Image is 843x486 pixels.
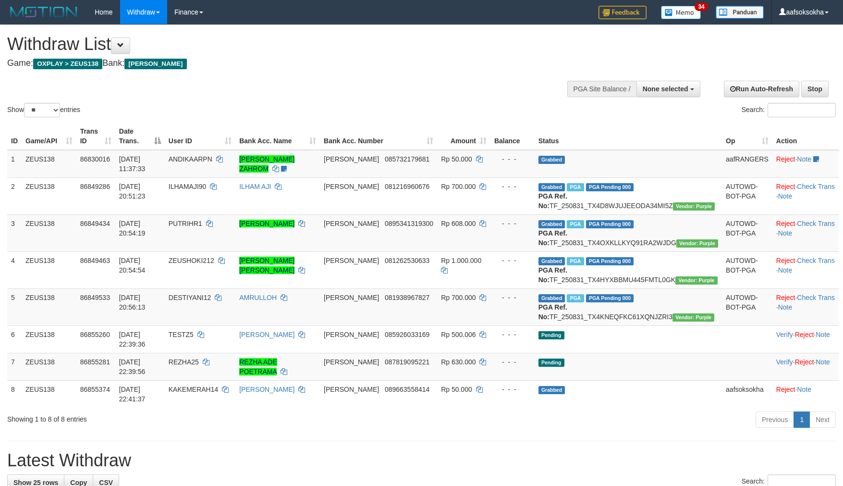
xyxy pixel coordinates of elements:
a: Reject [795,331,814,338]
td: 2 [7,177,22,214]
span: PUTRIHR1 [169,220,202,227]
label: Show entries [7,103,80,117]
td: AUTOWD-BOT-PGA [722,214,772,251]
span: [DATE] 22:39:56 [119,358,146,375]
td: TF_250831_TX4KNEQFKC61XQNJZRI3 [535,288,722,325]
td: ZEUS138 [22,325,76,353]
div: - - - [494,182,531,191]
td: · · [772,214,839,251]
a: Verify [776,331,793,338]
span: Grabbed [538,220,565,228]
th: Bank Acc. Name: activate to sort column ascending [235,123,320,150]
th: ID [7,123,22,150]
td: AUTOWD-BOT-PGA [722,251,772,288]
span: Grabbed [538,156,565,164]
span: Copy 081262530633 to clipboard [385,257,429,264]
span: Pending [538,331,564,339]
img: Feedback.jpg [599,6,647,19]
span: [DATE] 22:41:37 [119,386,146,403]
h1: Latest Withdraw [7,451,836,470]
td: ZEUS138 [22,177,76,214]
span: Grabbed [538,257,565,265]
a: [PERSON_NAME] [239,220,294,227]
td: AUTOWD-BOT-PGA [722,288,772,325]
span: DESTIYANI12 [169,294,211,301]
span: 86849434 [80,220,110,227]
span: [DATE] 20:54:54 [119,257,146,274]
a: [PERSON_NAME] [PERSON_NAME] [239,257,294,274]
td: TF_250831_TX4HYXBBMU445FMTL0GK [535,251,722,288]
div: Showing 1 to 8 of 8 entries [7,411,344,424]
span: [PERSON_NAME] [324,358,379,366]
a: Previous [756,411,794,428]
a: AMRULLOH [239,294,277,301]
th: Game/API: activate to sort column ascending [22,123,76,150]
td: 1 [7,150,22,178]
td: · [772,380,839,408]
span: Grabbed [538,294,565,302]
a: Note [816,331,830,338]
span: Rp 700.000 [441,183,476,190]
td: · · [772,177,839,214]
span: [PERSON_NAME] [324,155,379,163]
div: - - - [494,154,531,164]
a: Note [797,155,811,163]
h1: Withdraw List [7,35,552,54]
th: Amount: activate to sort column ascending [437,123,490,150]
a: Check Trans [797,220,835,227]
span: Vendor URL: https://trx4.1velocity.biz [676,239,718,248]
img: panduan.png [716,6,764,19]
span: [PERSON_NAME] [324,183,379,190]
th: Balance [490,123,535,150]
span: PGA Pending [586,220,634,228]
a: Next [809,411,836,428]
td: · · [772,353,839,380]
span: [DATE] 22:39:36 [119,331,146,348]
a: [PERSON_NAME] ZAHROM [239,155,294,173]
b: PGA Ref. No: [538,229,567,247]
td: ZEUS138 [22,214,76,251]
span: 86855374 [80,386,110,393]
th: Status [535,123,722,150]
th: Date Trans.: activate to sort column descending [115,123,165,150]
a: 1 [794,411,810,428]
a: Reject [776,155,795,163]
th: Trans ID: activate to sort column ascending [76,123,115,150]
a: Reject [776,386,795,393]
span: Vendor URL: https://trx4.1velocity.biz [672,313,714,322]
span: KAKEMERAH14 [169,386,218,393]
span: ANDIKAARPN [169,155,212,163]
td: 4 [7,251,22,288]
span: Marked by aafRornrotha [567,294,584,302]
span: [DATE] 20:54:19 [119,220,146,237]
b: PGA Ref. No: [538,192,567,210]
span: PGA Pending [586,183,634,191]
span: Rp 500.006 [441,331,476,338]
span: Copy 089663558414 to clipboard [385,386,429,393]
a: Reject [776,257,795,264]
a: Reject [776,183,795,190]
span: Copy 085732179681 to clipboard [385,155,429,163]
span: 34 [695,2,708,11]
span: 86849286 [80,183,110,190]
span: Copy 081938967827 to clipboard [385,294,429,301]
a: Check Trans [797,257,835,264]
div: - - - [494,357,531,367]
span: Copy 0895341319300 to clipboard [385,220,433,227]
button: None selected [636,81,700,97]
td: TF_250831_TX4D8WJUJEEODA34MI5Z [535,177,722,214]
td: ZEUS138 [22,251,76,288]
span: Rp 50.000 [441,155,472,163]
span: [PERSON_NAME] [324,257,379,264]
a: Note [816,358,830,366]
span: Copy 081216960676 to clipboard [385,183,429,190]
td: · · [772,288,839,325]
span: [PERSON_NAME] [324,294,379,301]
a: Check Trans [797,183,835,190]
span: Grabbed [538,386,565,394]
a: Reject [776,220,795,227]
select: Showentries [24,103,60,117]
span: None selected [643,85,688,93]
img: MOTION_logo.png [7,5,80,19]
td: ZEUS138 [22,353,76,380]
